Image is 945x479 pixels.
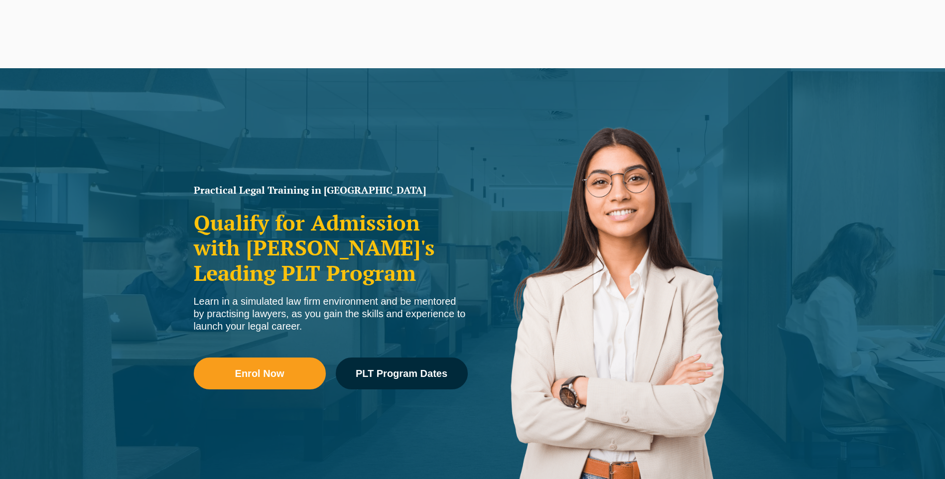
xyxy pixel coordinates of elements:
[194,358,326,389] a: Enrol Now
[235,368,284,378] span: Enrol Now
[336,358,468,389] a: PLT Program Dates
[194,210,468,285] h2: Qualify for Admission with [PERSON_NAME]'s Leading PLT Program
[194,295,468,333] div: Learn in a simulated law firm environment and be mentored by practising lawyers, as you gain the ...
[194,185,468,195] h1: Practical Legal Training in [GEOGRAPHIC_DATA]
[356,368,447,378] span: PLT Program Dates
